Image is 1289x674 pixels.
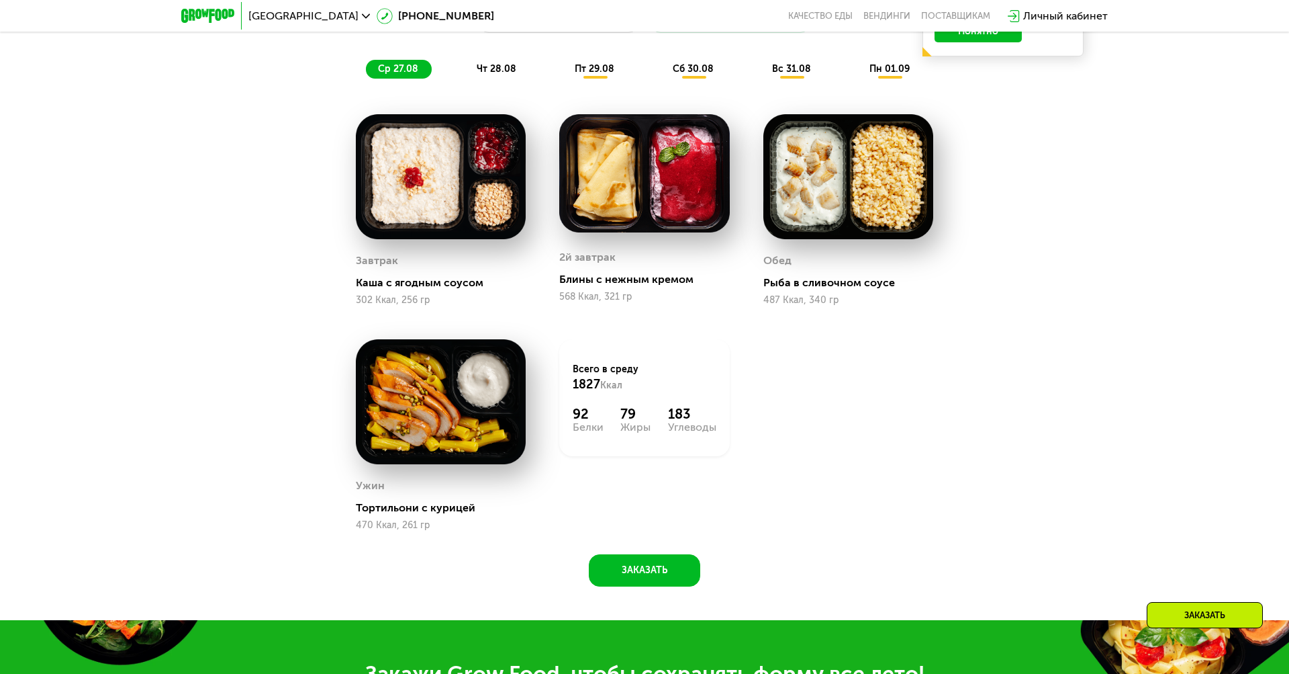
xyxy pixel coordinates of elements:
[356,501,536,515] div: Тортильони с курицей
[356,295,526,306] div: 302 Ккал, 256 гр
[356,476,385,496] div: Ужин
[356,251,398,271] div: Завтрак
[356,520,526,531] div: 470 Ккал, 261 гр
[921,11,990,22] div: поставщикам
[377,8,494,24] a: [PHONE_NUMBER]
[573,422,604,433] div: Белки
[589,554,700,587] button: Заказать
[668,422,716,433] div: Углеводы
[763,251,792,271] div: Обед
[559,273,740,286] div: Блины с нежным кремом
[600,380,622,391] span: Ккал
[378,63,418,75] span: ср 27.08
[772,63,811,75] span: вс 31.08
[559,247,616,267] div: 2й завтрак
[573,406,604,422] div: 92
[356,276,536,290] div: Каша с ягодным соусом
[788,11,853,22] a: Качество еды
[673,63,714,75] span: сб 30.08
[575,63,614,75] span: пт 29.08
[248,11,359,22] span: [GEOGRAPHIC_DATA]
[559,292,729,302] div: 568 Ккал, 321 гр
[620,422,651,433] div: Жиры
[620,406,651,422] div: 79
[573,377,600,392] span: 1827
[668,406,716,422] div: 183
[869,63,910,75] span: пн 01.09
[863,11,910,22] a: Вендинги
[573,363,716,392] div: Всего в среду
[763,276,944,290] div: Рыба в сливочном соусе
[1147,602,1263,628] div: Заказать
[763,295,933,306] div: 487 Ккал, 340 гр
[1023,8,1108,24] div: Личный кабинет
[477,63,516,75] span: чт 28.08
